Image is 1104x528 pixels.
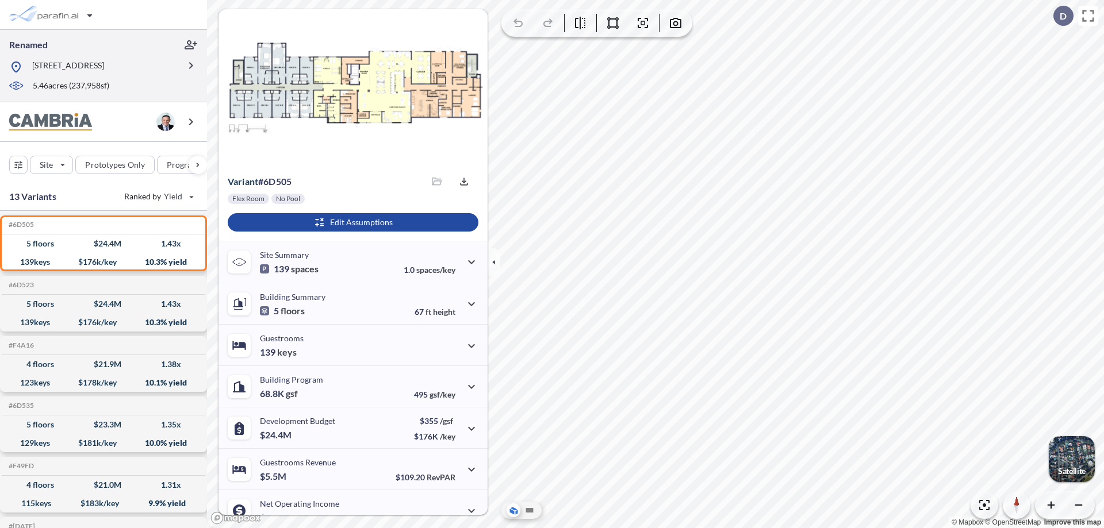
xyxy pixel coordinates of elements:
[115,187,201,206] button: Ranked by Yield
[985,518,1041,526] a: OpenStreetMap
[430,514,455,523] span: margin
[277,346,297,358] span: keys
[425,307,431,317] span: ft
[9,190,56,203] p: 13 Variants
[260,263,319,275] p: 139
[1060,11,1067,21] p: D
[286,388,298,399] span: gsf
[228,213,478,232] button: Edit Assumptions
[523,503,536,517] button: Site Plan
[6,402,34,410] h5: Click to copy the code
[156,113,175,131] img: user logo
[414,390,455,399] p: 495
[228,176,292,187] p: # 6d505
[440,431,455,441] span: /key
[9,113,92,131] img: BrandImage
[407,514,455,523] p: 45.0%
[433,307,455,317] span: height
[260,429,293,441] p: $24.4M
[167,159,199,171] p: Program
[404,265,455,275] p: 1.0
[1049,436,1095,482] button: Switcher ImageSatellite
[164,191,183,202] span: Yield
[6,462,34,470] h5: Click to copy the code
[85,159,145,171] p: Prototypes Only
[260,250,309,260] p: Site Summary
[260,499,339,508] p: Net Operating Income
[210,511,261,525] a: Mapbox homepage
[30,156,73,174] button: Site
[415,307,455,317] p: 67
[291,263,319,275] span: spaces
[260,375,323,384] p: Building Program
[507,503,520,517] button: Aerial View
[440,416,453,426] span: /gsf
[260,292,325,302] p: Building Summary
[260,346,297,358] p: 139
[276,194,300,203] p: No Pool
[33,80,109,93] p: 5.46 acres ( 237,958 sf)
[260,512,288,523] p: $2.5M
[40,159,53,171] p: Site
[157,156,219,174] button: Program
[9,38,48,51] p: Renamed
[416,265,455,275] span: spaces/key
[75,156,155,174] button: Prototypes Only
[414,416,455,426] p: $355
[430,390,455,399] span: gsf/key
[228,176,258,187] span: Variant
[260,416,335,426] p: Development Budget
[260,333,304,343] p: Guestrooms
[414,431,455,441] p: $176K
[1058,467,1086,476] p: Satellite
[260,457,336,467] p: Guestrooms Revenue
[32,60,104,74] p: [STREET_ADDRESS]
[427,472,455,482] span: RevPAR
[260,471,288,482] p: $5.5M
[1044,518,1101,526] a: Improve this map
[260,388,298,399] p: 68.8K
[6,341,34,349] h5: Click to copy the code
[281,305,305,317] span: floors
[952,518,983,526] a: Mapbox
[396,472,455,482] p: $109.20
[1049,436,1095,482] img: Switcher Image
[330,217,393,228] p: Edit Assumptions
[6,221,34,229] h5: Click to copy the code
[6,281,34,289] h5: Click to copy the code
[232,194,264,203] p: Flex Room
[260,305,305,317] p: 5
